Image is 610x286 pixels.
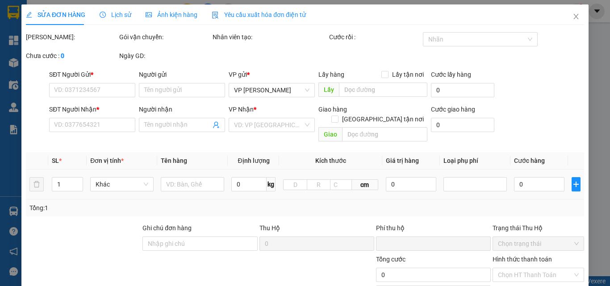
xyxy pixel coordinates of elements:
img: icon [212,12,219,19]
label: Cước lấy hàng [430,71,471,78]
span: SỬA ĐƠN HÀNG [26,11,85,18]
span: Số Lượng [24,50,42,63]
div: Nhân viên tạo: [213,32,327,42]
b: 0 [61,52,64,59]
span: Giao hàng [318,106,347,113]
th: Loại phụ phí [440,152,510,170]
label: Cước giao hàng [430,106,475,113]
label: Hình thức thanh toán [493,256,552,263]
span: Lịch sử [100,11,131,18]
span: Kích thước [315,157,346,164]
input: D [283,179,307,190]
span: Cước (VNĐ) [64,50,81,63]
label: Ghi chú đơn hàng [142,224,192,232]
div: Người gửi [139,70,225,79]
span: VP gửi: [10,14,93,24]
span: Lấy hàng [318,71,344,78]
button: Close [564,4,589,29]
input: Cước lấy hàng [430,83,494,97]
span: Chọn trạng thái [498,237,579,250]
span: Địa chỉ: [60,37,84,44]
div: Gói vận chuyển: [119,32,211,42]
span: clock-circle [100,12,106,18]
span: Yêu cầu xuất hóa đơn điện tử [212,11,306,18]
div: Phí thu hộ [376,223,491,236]
span: Giao [318,127,342,141]
span: VP Võ Chí Công [234,83,309,97]
span: vp 64 vcc [38,28,62,34]
input: Ghi chú đơn hàng [142,236,257,251]
span: 0911882650 / [27,37,84,44]
span: Khác [96,178,148,191]
div: SĐT Người Gửi [49,70,135,79]
span: picture [146,12,152,18]
span: Ảnh kiện hàng [146,11,197,18]
div: VP gửi [229,70,315,79]
span: Tên hàng [161,157,187,164]
span: edit [26,12,32,18]
div: Người nhận [139,104,225,114]
div: Trạng thái Thu Hộ [493,223,584,233]
input: Dọc đường [339,83,427,97]
span: Thu Hộ [259,224,280,232]
button: delete [29,177,44,191]
strong: Người gửi: [9,28,37,34]
span: Khách không kê khai [43,65,63,99]
span: Tổng cước [376,256,405,263]
div: Cước rồi : [329,32,421,42]
span: 64 Võ Chí Công [36,14,93,24]
div: SĐT Người Nhận [49,104,135,114]
input: Cước giao hàng [430,118,494,132]
span: cm [351,179,378,190]
span: VP Nhận [229,106,254,113]
span: Giá trị hàng [385,157,418,164]
input: R [307,179,331,190]
strong: Số ĐT: [9,37,84,44]
span: Lấy tận nơi [388,70,427,79]
span: Cước nhận/giao [83,50,109,63]
span: Lấy [318,83,339,97]
span: [GEOGRAPHIC_DATA] tận nơi [338,114,427,124]
div: Chưa cước : [26,51,117,61]
span: SL [52,157,59,164]
div: [PERSON_NAME]: [26,32,117,42]
span: Tên hàng [7,50,19,63]
div: Tổng: 1 [29,203,236,213]
button: plus [572,177,581,191]
span: Đơn vị tính [90,157,124,164]
div: Ngày GD: [119,51,211,61]
input: Dọc đường [342,127,427,141]
span: kg [267,177,276,191]
span: Định lượng [238,157,269,164]
span: close [572,13,580,20]
span: user-add [213,121,220,128]
span: Giá trị (VNĐ) [44,50,61,63]
input: VD: Bàn, Ghế [161,177,224,191]
input: C [330,179,351,190]
span: plus [572,181,580,188]
span: Cước hàng [514,157,545,164]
